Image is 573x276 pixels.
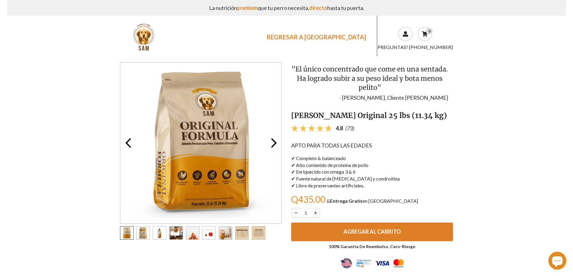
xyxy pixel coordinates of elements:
[153,226,166,240] button: Carousel pagination button
[291,194,325,205] span: Q435.00
[219,226,232,240] li: Carousel Page 7
[291,155,453,162] p: ✔︎ Completo & balanceado
[129,23,158,51] img: sam-whatsapp.png
[377,44,453,50] a: PREGUNTAS? [PHONE_NUMBER]
[235,226,249,240] button: Carousel pagination button
[311,208,320,217] button: Aumentar cantidad para Sam Original, 25 lbs (11.34 kg)
[291,223,453,241] button: AGREGAR AL CARRITO
[202,226,216,240] button: Carousel pagination button
[120,135,135,150] button: Preview
[120,226,134,240] button: Carousel pagination button
[291,142,453,149] p: APTO PARA TODAS LAS EDADES
[252,226,265,240] button: Carousel pagination button
[202,226,215,239] img: 740400205103-06.png
[291,208,300,217] button: Reducir cantidad para Sam Original, 25 lbs (11.34 kg)
[291,125,354,132] a: 4.8 (73)
[343,228,401,235] span: AGREGAR AL CARRITO
[327,198,418,205] p: & en [GEOGRAPHIC_DATA]
[120,226,282,240] ul: Carousel Pagination
[236,226,248,239] img: 740400205103-07.png
[291,65,448,92] h2: "El único concentrado que come en una sentada. Ha logrado subir a su peso ideal y bota menos pelito"
[291,168,453,175] p: ✔︎ Enriquecido con omega 3 & 6
[547,252,568,271] inbox-online-store-chat: Chat de la tienda online Shopify
[336,125,343,132] span: 4.8
[300,208,311,217] input: Cantidad para Sam Original, 25 lbs (11.34 kg)
[291,175,453,182] p: ✔︎ Fuente natural de [MEDICAL_DATA] y condroítina
[136,226,150,240] li: Carousel Page 2
[330,198,363,204] span: Entrega Gratis
[170,226,183,239] img: sam-photos-175.jpeg
[235,226,249,240] li: Carousel Page 8
[169,226,183,240] li: Carousel Page 4
[12,2,561,13] p: La nutrición que tu perro necesita, hasta tu puerta.
[345,125,354,132] span: (73)
[120,226,133,239] img: mockupfinales-01.jpeg
[252,226,265,239] img: 740400205103-08.png
[291,95,448,101] p: - [PERSON_NAME], Cliente [PERSON_NAME]
[120,226,134,240] li: Carousel Page 1 (Current Slide)
[219,226,232,239] img: 740400205103-04.jpeg
[291,162,453,169] p: ✔︎ Alto contenido de proteína de pollo
[309,5,327,11] span: directo
[186,226,199,240] button: Carousel pagination button
[252,226,265,240] li: Carousel Page 9
[186,226,199,240] li: Carousel Page 5
[153,226,166,239] img: 740400205103-03.png
[291,111,448,120] h1: [PERSON_NAME] Original 25 lbs (11.34 kg)
[219,226,232,240] button: Carousel pagination button
[237,5,258,11] span: premium
[136,226,150,240] button: Carousel pagination button
[169,226,183,240] button: Carousel pagination button
[202,226,216,240] li: Carousel Page 6
[153,226,166,240] li: Carousel Page 3
[186,226,199,239] img: sam-croque-51.jpeg
[417,27,432,41] a: 0
[266,135,281,150] button: Next
[120,62,281,223] img: mockupfinales-01.jpeg
[137,226,149,239] img: mockupfinales-07.jpeg
[260,30,372,44] a: REGRESAR A [GEOGRAPHIC_DATA]
[291,182,453,189] p: ✔︎ Libre de preservantes artificiales.
[332,253,413,273] img: diseno-sin-titulo-6.png
[329,244,415,249] a: 100% Garantía De Reembolso, Cero-Riesgo
[426,28,433,35] div: 0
